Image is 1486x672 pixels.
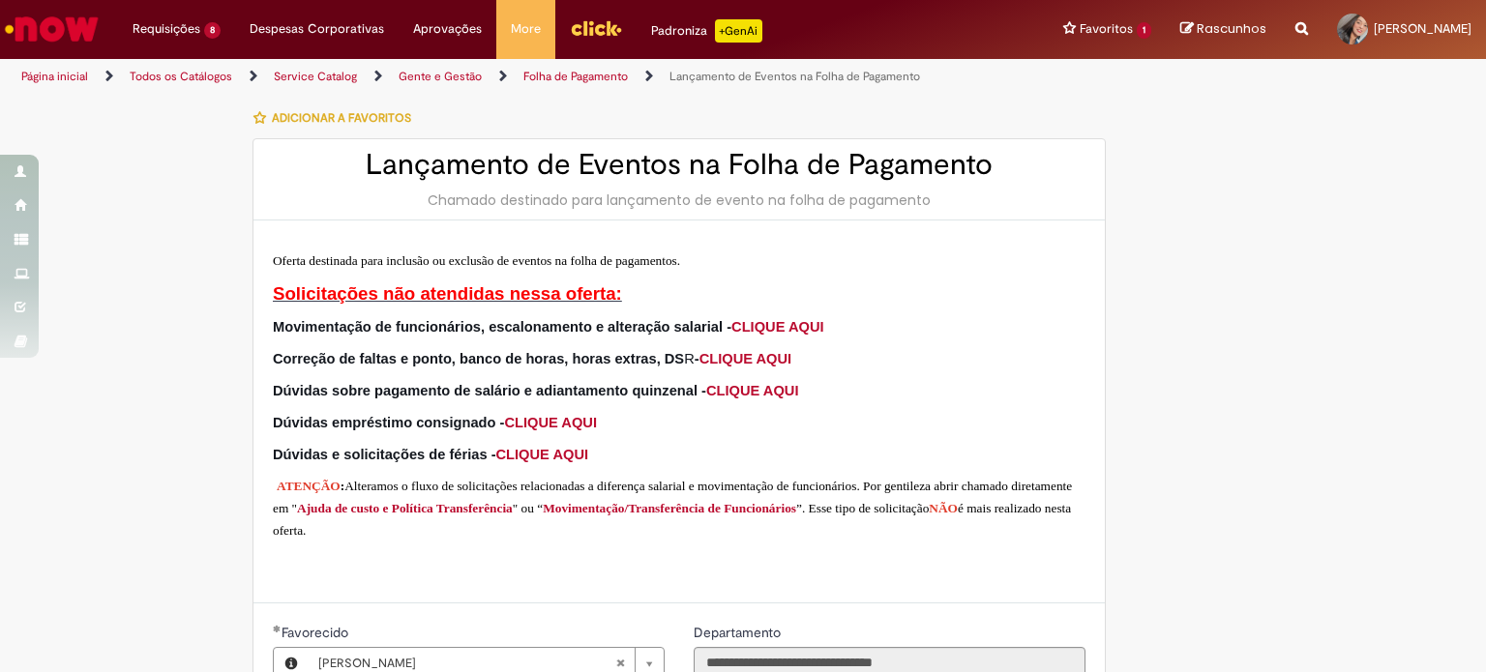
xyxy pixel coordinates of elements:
a: Movimentação/Transferência de Funcionários [543,501,796,515]
img: ServiceNow [2,10,102,48]
button: Adicionar a Favoritos [253,98,422,138]
span: " ou “ [513,501,543,515]
span: [PERSON_NAME] [1374,20,1471,37]
span: Requisições [133,19,200,39]
div: Padroniza [651,19,762,43]
span: Necessários - Favorecido [282,624,352,641]
span: Dúvidas sobre pagamento de salário e adiantamento quinzenal - [273,383,798,398]
a: Folha de Pagamento [523,69,628,84]
a: Gente e Gestão [399,69,482,84]
img: click_logo_yellow_360x200.png [570,14,622,43]
span: NÃO [929,501,958,515]
span: 1 [1137,22,1151,39]
span: Dúvidas e solicitações de férias - [273,447,588,462]
span: Obrigatório Preenchido [273,625,282,632]
a: Ajuda de custo e Política Transferência [297,501,513,515]
span: Adicionar a Favoritos [272,110,411,126]
a: CLIQUE AQUI [731,319,824,335]
a: CLIQUE AQUI [699,351,792,366]
div: Chamado destinado para lançamento de evento na folha de pagamento [273,190,1085,210]
span: Favoritos [1080,19,1133,39]
a: Lançamento de Eventos na Folha de Pagamento [669,69,920,84]
a: Service Catalog [274,69,357,84]
span: ”. Esse tipo de solicitação [796,501,929,515]
span: Solicitações não atendidas nessa oferta: [273,283,622,304]
a: Página inicial [21,69,88,84]
span: Aprovações [413,19,482,39]
span: Despesas Corporativas [250,19,384,39]
a: CLIQUE AQUI [496,447,589,462]
span: 8 [204,22,221,39]
span: R [273,351,695,366]
span: : [341,479,344,493]
a: CLIQUE AQUI [706,383,799,398]
ul: Trilhas de página [15,59,976,95]
a: CLIQUE AQUI [504,415,597,430]
p: +GenAi [715,19,762,43]
span: Rascunhos [1197,19,1266,38]
span: - [695,351,791,366]
span: Alteramos o fluxo de solicitações relacionadas a diferença salarial e movimentação de funcionário... [273,479,1072,515]
span: Movimentação de funcionários, escalonamento e alteração salarial - [273,319,824,335]
label: Somente leitura - Departamento [694,623,785,642]
span: Dúvidas empréstimo consignado - [273,415,597,430]
span: Oferta destinada para inclusão ou exclusão de eventos na folha de pagamentos. [273,253,680,268]
span: More [511,19,541,39]
a: Todos os Catálogos [130,69,232,84]
h2: Lançamento de Eventos na Folha de Pagamento [273,149,1085,181]
strong: Correção de faltas e ponto, banco de horas, horas extras, DS [273,351,684,366]
span: Somente leitura - Departamento [694,624,785,641]
strong: ATENÇÃO [277,479,341,493]
a: Rascunhos [1180,20,1266,39]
